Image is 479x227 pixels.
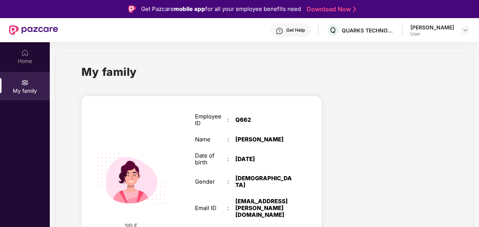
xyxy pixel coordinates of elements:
div: Gender [195,178,227,185]
div: [PERSON_NAME] [235,136,292,143]
div: Employee ID [195,113,227,127]
img: svg+xml;base64,PHN2ZyB4bWxucz0iaHR0cDovL3d3dy53My5vcmcvMjAwMC9zdmciIHdpZHRoPSIyMjQiIGhlaWdodD0iMT... [88,135,175,222]
img: svg+xml;base64,PHN2ZyBpZD0iSGVscC0zMngzMiIgeG1sbnM9Imh0dHA6Ly93d3cudzMub3JnLzIwMDAvc3ZnIiB3aWR0aD... [276,27,283,35]
div: Date of birth [195,152,227,166]
a: Download Now [307,5,354,13]
div: [PERSON_NAME] [410,24,454,31]
img: svg+xml;base64,PHN2ZyBpZD0iSG9tZSIgeG1sbnM9Imh0dHA6Ly93d3cudzMub3JnLzIwMDAvc3ZnIiB3aWR0aD0iMjAiIG... [21,49,29,57]
div: : [227,178,235,185]
span: Q [330,26,336,35]
div: : [227,156,235,163]
img: svg+xml;base64,PHN2ZyB3aWR0aD0iMjAiIGhlaWdodD0iMjAiIHZpZXdCb3g9IjAgMCAyMCAyMCIgZmlsbD0ibm9uZSIgeG... [21,79,29,86]
div: [EMAIL_ADDRESS][PERSON_NAME][DOMAIN_NAME] [235,198,292,218]
img: Logo [128,5,136,13]
div: Get Pazcare for all your employee benefits need [141,5,301,14]
div: [DATE] [235,156,292,163]
div: : [227,117,235,123]
div: : [227,205,235,212]
div: Name [195,136,227,143]
div: [DEMOGRAPHIC_DATA] [235,175,292,189]
img: New Pazcare Logo [9,25,58,35]
div: User [410,31,454,37]
strong: mobile app [174,5,205,12]
div: Q662 [235,117,292,123]
div: QUARKS TECHNOSOFT [342,27,395,34]
img: svg+xml;base64,PHN2ZyBpZD0iRHJvcGRvd24tMzJ4MzIiIHhtbG5zPSJodHRwOi8vd3d3LnczLm9yZy8yMDAwL3N2ZyIgd2... [462,27,468,33]
h1: My family [81,63,137,80]
img: Stroke [353,5,356,13]
div: : [227,136,235,143]
div: Get Help [286,27,305,33]
div: Email ID [195,205,227,212]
